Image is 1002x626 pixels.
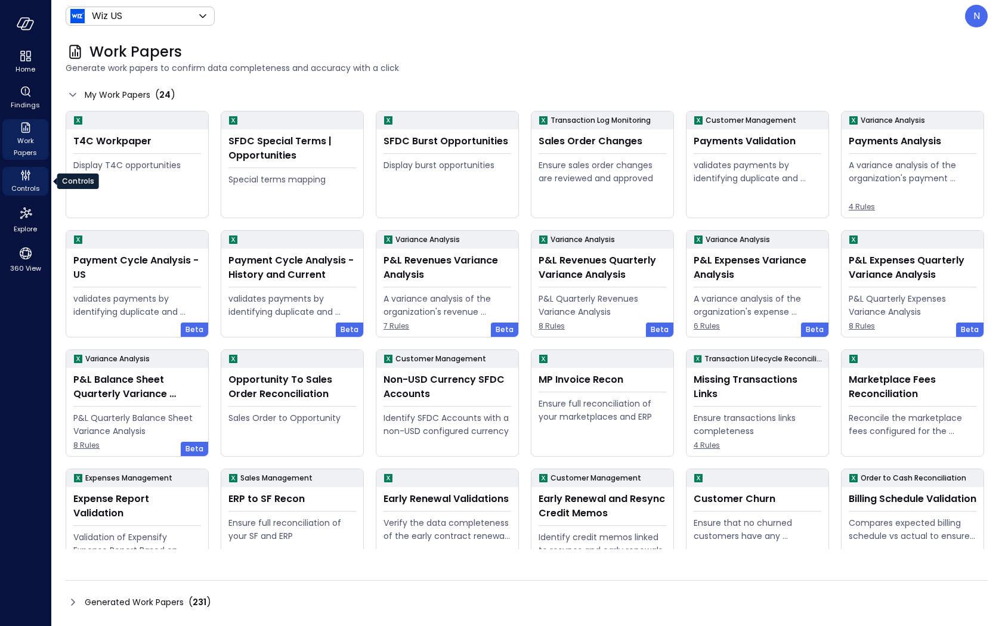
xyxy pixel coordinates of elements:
div: Marketplace Fees Reconciliation [849,373,976,401]
span: 8 Rules [539,320,666,332]
div: ( ) [188,595,211,609]
div: P&L Revenues Quarterly Variance Analysis [539,253,666,282]
div: Identify SFDC Accounts with a non-USD configured currency [384,411,511,438]
div: P&L Balance Sheet Quarterly Variance Analysis [73,373,201,401]
div: Sales Order Changes [539,134,666,148]
p: Variance Analysis [861,114,925,126]
div: Controls [2,167,48,196]
div: Billing Schedule Validation [849,492,976,506]
span: Controls [11,182,40,194]
div: Ensure that no churned customers have any remaining open invoices [694,516,821,543]
span: 7 Rules [384,320,511,332]
span: 8 Rules [849,320,976,332]
div: Controls [57,173,99,189]
div: MP Invoice Recon [539,373,666,387]
div: Verify the data completeness of the early contract renewal process [384,516,511,543]
div: Payments Analysis [849,134,976,148]
p: Sales Management [240,472,313,484]
span: 8 Rules [73,439,201,451]
p: Customer Management [395,353,486,365]
div: Ensure full reconciliation of your marketplaces and ERP [539,397,666,423]
span: Beta [806,324,824,336]
div: validates payments by identifying duplicate and erroneous entries. [228,292,356,318]
div: Display burst opportunities [384,159,511,172]
div: Sales Order to Opportunity [228,411,356,424]
div: SFDC Special Terms | Opportunities [228,134,356,163]
div: Special terms mapping [228,173,356,186]
p: Customer Management [551,472,641,484]
div: Home [2,48,48,76]
span: 4 Rules [849,201,976,213]
div: Validation of Expensify Expense Report Based on policy [73,531,201,557]
span: Beta [651,324,669,336]
div: Noy Vadai [965,5,988,27]
span: Beta [961,324,979,336]
img: Icon [70,9,85,23]
div: Early Renewal Validations [384,492,511,506]
div: Ensure full reconciliation of your SF and ERP [228,516,356,543]
span: Findings [11,99,40,111]
div: A variance analysis of the organization's revenue accounts [384,292,511,318]
p: Variance Analysis [706,234,770,246]
div: Work Papers [2,119,48,160]
span: Generate work papers to confirm data completeness and accuracy with a click [66,61,988,75]
div: Explore [2,203,48,236]
p: Variance Analysis [551,234,615,246]
div: Identify credit memos linked to resyncs and early renewals [539,531,666,557]
div: A variance analysis of the organization's payment transactions [849,159,976,185]
p: Expenses Management [85,472,172,484]
div: P&L Quarterly Revenues Variance Analysis [539,292,666,318]
div: validates payments by identifying duplicate and erroneous entries. [694,159,821,185]
div: ( ) [155,88,175,102]
div: Display T4C opportunities [73,159,201,172]
span: Beta [341,324,358,336]
p: Wiz US [92,9,122,23]
span: Beta [185,324,203,336]
div: Customer Churn [694,492,821,506]
p: Customer Management [706,114,796,126]
div: P&L Quarterly Balance Sheet Variance Analysis [73,411,201,438]
span: Beta [496,324,514,336]
span: 6 Rules [694,320,821,332]
div: P&L Expenses Variance Analysis [694,253,821,282]
span: Generated Work Papers [85,596,184,609]
div: 360 View [2,243,48,275]
span: Explore [14,223,37,235]
div: Opportunity To Sales Order Reconciliation [228,373,356,401]
span: 231 [193,596,206,608]
p: Variance Analysis [85,353,150,365]
div: Payments Validation [694,134,821,148]
div: Expense Report Validation [73,492,201,520]
span: 24 [159,89,171,101]
p: Variance Analysis [395,234,460,246]
div: P&L Expenses Quarterly Variance Analysis [849,253,976,282]
span: My Work Papers [85,88,150,101]
div: A variance analysis of the organization's expense accounts [694,292,821,318]
p: N [973,9,980,23]
div: Ensure sales order changes are reviewed and approved [539,159,666,185]
div: Early Renewal and Resync Credit Memos [539,492,666,520]
div: Compares expected billing schedule vs actual to ensure timely and compliant invoicing [849,516,976,543]
div: SFDC Burst Opportunities [384,134,511,148]
div: P&L Quarterly Expenses Variance Analysis [849,292,976,318]
div: T4C Workpaper [73,134,201,148]
span: Home [16,63,35,75]
div: ERP to SF Recon [228,492,356,506]
div: Reconcile the marketplace fees configured for the Opportunity to the actual fees being paid [849,411,976,438]
span: Work Papers [89,42,182,61]
div: P&L Revenues Variance Analysis [384,253,511,282]
div: Non-USD Currency SFDC Accounts [384,373,511,401]
p: Transaction Log Monitoring [551,114,651,126]
div: Payment Cycle Analysis - US [73,253,201,282]
div: Findings [2,83,48,112]
div: Missing Transactions Links [694,373,821,401]
span: Work Papers [7,135,44,159]
p: Transaction Lifecycle Reconciliation [704,353,824,365]
div: Ensure transactions links completeness [694,411,821,438]
div: Payment Cycle Analysis - History and Current [228,253,356,282]
span: 360 View [10,262,41,274]
div: validates payments by identifying duplicate and erroneous entries. [73,292,201,318]
p: Order to Cash Reconciliation [861,472,966,484]
span: Beta [185,443,203,455]
span: 4 Rules [694,439,821,451]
